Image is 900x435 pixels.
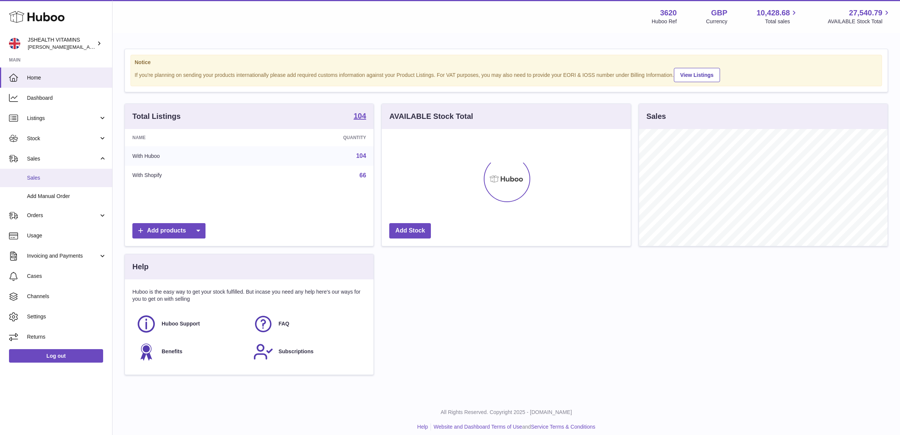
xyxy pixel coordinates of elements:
[27,193,106,200] span: Add Manual Order
[756,8,798,25] a: 10,428.68 Total sales
[27,115,99,122] span: Listings
[27,232,106,239] span: Usage
[431,423,595,430] li: and
[531,424,595,430] a: Service Terms & Conditions
[27,212,99,219] span: Orders
[132,262,148,272] h3: Help
[118,409,894,416] p: All Rights Reserved. Copyright 2025 - [DOMAIN_NAME]
[765,18,798,25] span: Total sales
[828,18,891,25] span: AVAILABLE Stock Total
[132,223,205,238] a: Add products
[135,67,878,82] div: If you're planning on sending your products internationally please add required customs informati...
[27,155,99,162] span: Sales
[27,174,106,181] span: Sales
[9,38,20,49] img: francesca@jshealthvitamins.com
[136,314,246,334] a: Huboo Support
[706,18,727,25] div: Currency
[389,223,431,238] a: Add Stock
[356,153,366,159] a: 104
[125,166,259,185] td: With Shopify
[354,112,366,121] a: 104
[27,313,106,320] span: Settings
[27,94,106,102] span: Dashboard
[162,320,200,327] span: Huboo Support
[259,129,374,146] th: Quantity
[135,59,878,66] strong: Notice
[849,8,882,18] span: 27,540.79
[28,36,95,51] div: JSHEALTH VITAMINS
[132,288,366,303] p: Huboo is the easy way to get your stock fulfilled. But incase you need any help here's our ways f...
[136,342,246,362] a: Benefits
[9,349,103,363] a: Log out
[354,112,366,120] strong: 104
[27,74,106,81] span: Home
[389,111,473,121] h3: AVAILABLE Stock Total
[433,424,522,430] a: Website and Dashboard Terms of Use
[28,44,150,50] span: [PERSON_NAME][EMAIL_ADDRESS][DOMAIN_NAME]
[279,320,289,327] span: FAQ
[27,252,99,259] span: Invoicing and Payments
[360,172,366,178] a: 66
[125,146,259,166] td: With Huboo
[756,8,790,18] span: 10,428.68
[132,111,181,121] h3: Total Listings
[27,293,106,300] span: Channels
[27,333,106,340] span: Returns
[27,273,106,280] span: Cases
[125,129,259,146] th: Name
[711,8,727,18] strong: GBP
[253,314,363,334] a: FAQ
[652,18,677,25] div: Huboo Ref
[279,348,313,355] span: Subscriptions
[27,135,99,142] span: Stock
[828,8,891,25] a: 27,540.79 AVAILABLE Stock Total
[162,348,182,355] span: Benefits
[417,424,428,430] a: Help
[253,342,363,362] a: Subscriptions
[674,68,720,82] a: View Listings
[646,111,666,121] h3: Sales
[660,8,677,18] strong: 3620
